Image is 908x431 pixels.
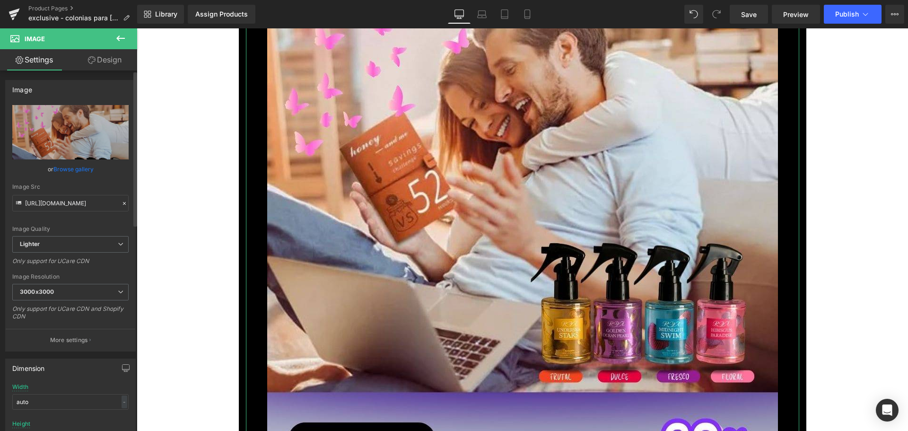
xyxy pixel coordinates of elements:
button: Redo [707,5,726,24]
span: Preview [783,9,809,19]
div: Image [12,80,32,94]
a: Mobile [516,5,539,24]
a: Design [70,49,139,70]
div: Assign Products [195,10,248,18]
div: Height [12,421,30,427]
span: Library [155,10,177,18]
a: New Library [137,5,184,24]
div: Image Resolution [12,273,129,280]
div: Image Quality [12,226,129,232]
b: Lighter [20,240,40,247]
a: Browse gallery [53,161,94,177]
a: Preview [772,5,820,24]
div: Dimension [12,359,45,372]
span: exclusive - colonias para [PERSON_NAME] [28,14,119,22]
b: 3000x3000 [20,288,54,295]
a: Tablet [493,5,516,24]
a: Laptop [471,5,493,24]
button: Undo [684,5,703,24]
a: Product Pages [28,5,137,12]
div: Only support for UCare CDN and Shopify CDN [12,305,129,326]
button: Publish [824,5,882,24]
div: or [12,164,129,174]
input: Link [12,195,129,211]
span: Image [25,35,45,43]
div: Image Src [12,184,129,190]
div: Width [12,384,28,390]
input: auto [12,394,129,410]
div: Only support for UCare CDN [12,257,129,271]
button: More settings [6,329,135,351]
button: More [885,5,904,24]
span: Publish [835,10,859,18]
span: Save [741,9,757,19]
div: Open Intercom Messenger [876,399,899,422]
a: Desktop [448,5,471,24]
p: More settings [50,336,88,344]
div: - [122,396,127,408]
